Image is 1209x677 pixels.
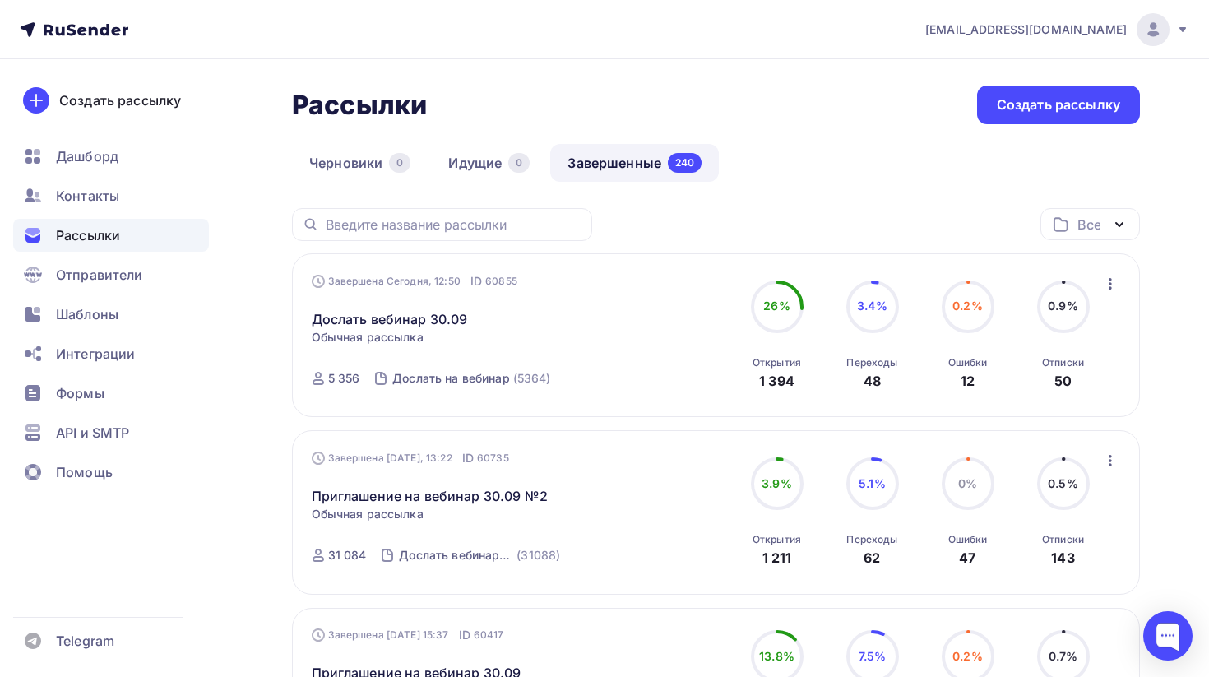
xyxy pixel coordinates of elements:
[952,649,983,663] span: 0.2%
[328,370,360,387] div: 5 356
[56,344,135,364] span: Интеграции
[1051,548,1074,568] div: 143
[13,258,209,291] a: Отправители
[1048,299,1078,313] span: 0.9%
[1042,356,1084,369] div: Отписки
[516,547,560,563] div: (31088)
[312,486,548,506] a: Приглашение на вебинар 30.09 №2
[1040,208,1140,240] button: Все
[13,298,209,331] a: Шаблоны
[477,450,509,466] span: 60735
[846,533,897,546] div: Переходы
[762,548,792,568] div: 1 211
[668,153,702,173] div: 240
[513,370,551,387] div: (5364)
[56,383,104,403] span: Формы
[925,13,1189,46] a: [EMAIL_ADDRESS][DOMAIN_NAME]
[392,370,510,387] div: Дослать на вебинар
[56,462,113,482] span: Помощь
[474,627,504,643] span: 60417
[859,649,887,663] span: 7.5%
[470,273,482,290] span: ID
[312,627,504,643] div: Завершена [DATE] 15:37
[859,476,886,490] span: 5.1%
[56,631,114,651] span: Telegram
[846,356,897,369] div: Переходы
[959,548,975,568] div: 47
[312,309,468,329] a: Дослать вебинар 30.09
[56,225,120,245] span: Рассылки
[56,186,119,206] span: Контакты
[328,547,367,563] div: 31 084
[759,371,794,391] div: 1 394
[389,153,410,173] div: 0
[462,450,474,466] span: ID
[312,273,517,290] div: Завершена Сегодня, 12:50
[459,627,470,643] span: ID
[431,144,547,182] a: Идущие0
[1077,215,1100,234] div: Все
[59,90,181,110] div: Создать рассылку
[948,356,988,369] div: Ошибки
[13,219,209,252] a: Рассылки
[857,299,887,313] span: 3.4%
[763,299,790,313] span: 26%
[397,542,562,568] a: Дослать вебинар 30.09 (31088)
[948,533,988,546] div: Ошибки
[56,265,143,285] span: Отправители
[326,216,582,234] input: Введите название рассылки
[56,423,129,443] span: API и SMTP
[56,146,118,166] span: Дашборд
[762,476,792,490] span: 3.9%
[391,365,552,392] a: Дослать на вебинар (5364)
[312,329,424,345] span: Обычная рассылка
[925,21,1127,38] span: [EMAIL_ADDRESS][DOMAIN_NAME]
[997,95,1120,114] div: Создать рассылку
[399,547,513,563] div: Дослать вебинар 30.09
[13,140,209,173] a: Дашборд
[759,649,794,663] span: 13.8%
[13,179,209,212] a: Контакты
[13,377,209,410] a: Формы
[961,371,975,391] div: 12
[864,548,880,568] div: 62
[864,371,881,391] div: 48
[485,273,517,290] span: 60855
[508,153,530,173] div: 0
[312,506,424,522] span: Обычная рассылка
[1049,649,1078,663] span: 0.7%
[550,144,719,182] a: Завершенные240
[1042,533,1084,546] div: Отписки
[753,533,801,546] div: Открытия
[1048,476,1078,490] span: 0.5%
[753,356,801,369] div: Открытия
[312,450,509,466] div: Завершена [DATE], 13:22
[292,89,427,122] h2: Рассылки
[1054,371,1072,391] div: 50
[292,144,428,182] a: Черновики0
[56,304,118,324] span: Шаблоны
[958,476,977,490] span: 0%
[952,299,983,313] span: 0.2%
